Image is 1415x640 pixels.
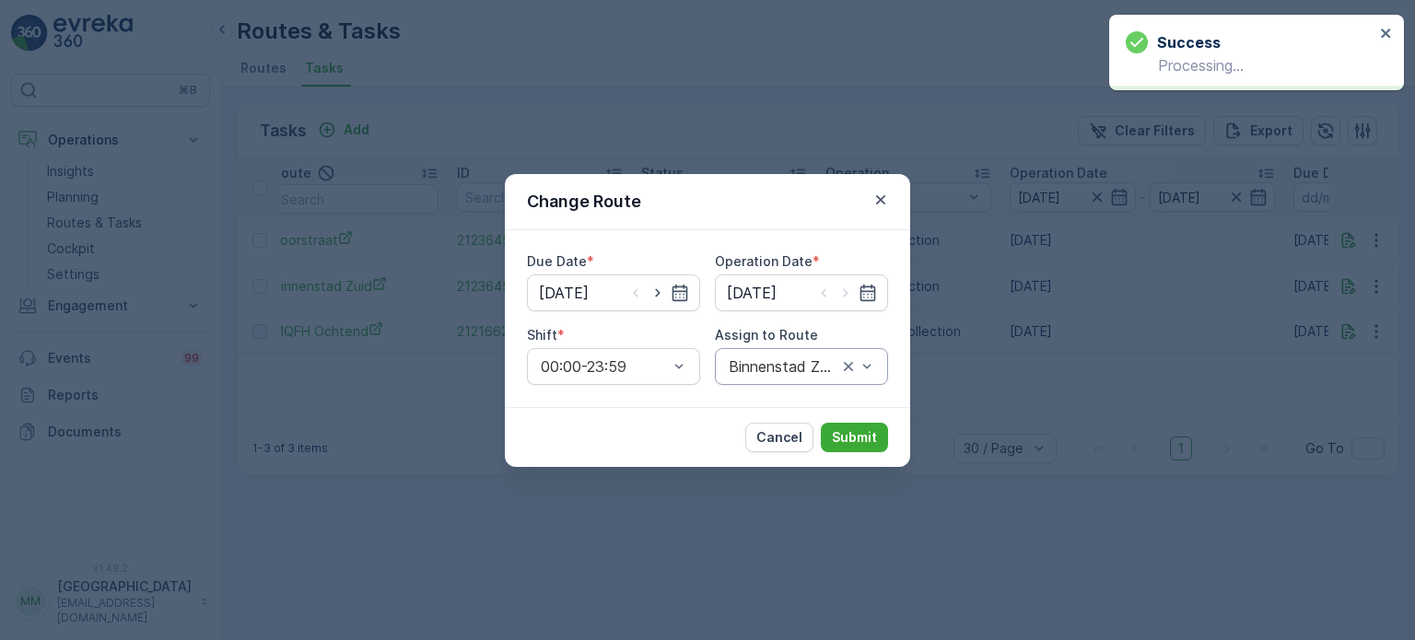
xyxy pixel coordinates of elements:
label: Assign to Route [715,327,818,343]
label: Shift [527,327,557,343]
button: Submit [821,423,888,452]
label: Operation Date [715,253,813,269]
button: Cancel [745,423,813,452]
input: dd/mm/yyyy [527,274,700,311]
label: Due Date [527,253,587,269]
p: Change Route [527,189,641,215]
p: Submit [832,428,877,447]
h3: Success [1157,31,1221,53]
p: Processing... [1126,57,1374,74]
button: close [1380,26,1393,43]
p: Cancel [756,428,802,447]
input: dd/mm/yyyy [715,274,888,311]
